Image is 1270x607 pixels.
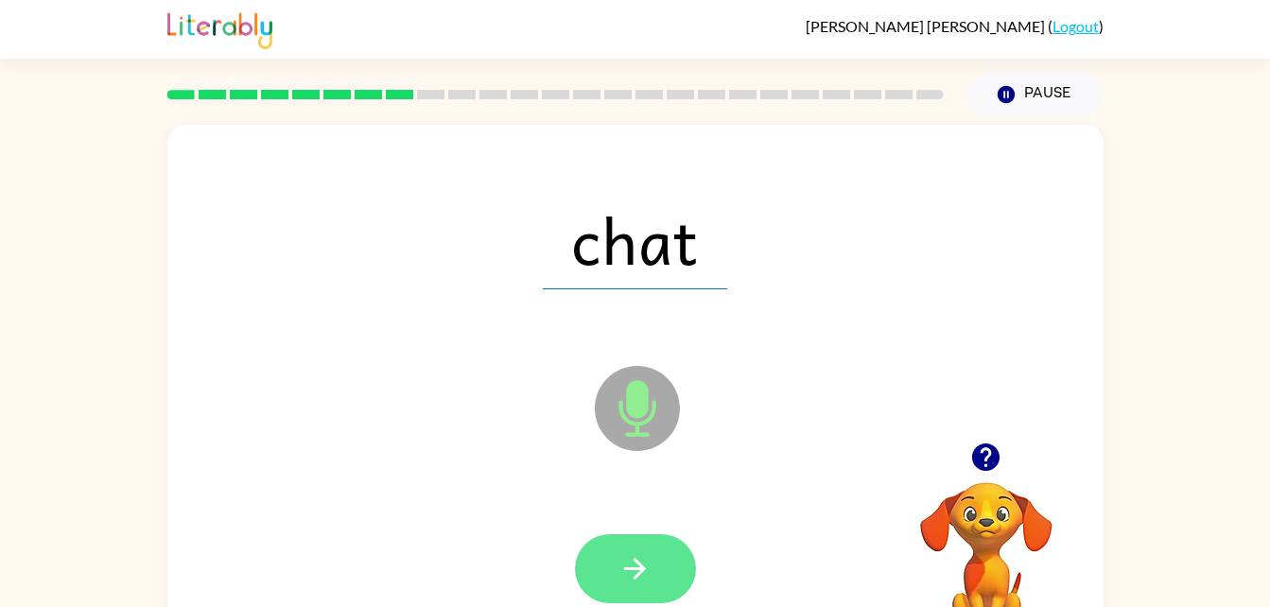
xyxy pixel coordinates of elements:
[543,191,727,289] span: chat
[966,73,1104,116] button: Pause
[1053,17,1099,35] a: Logout
[806,17,1104,35] div: ( )
[167,8,272,49] img: Literably
[806,17,1048,35] span: [PERSON_NAME] [PERSON_NAME]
